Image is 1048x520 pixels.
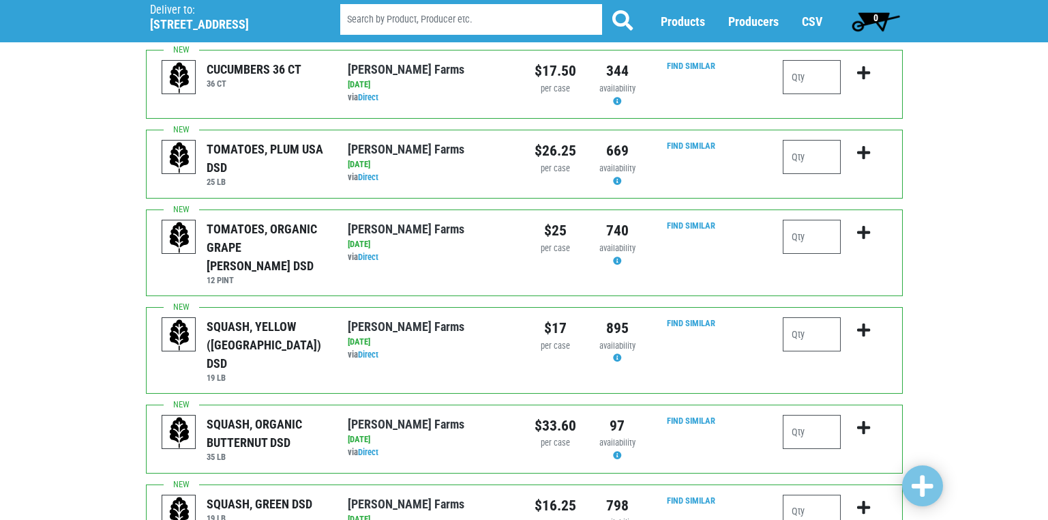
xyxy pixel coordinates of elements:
[597,140,638,162] div: 669
[348,349,513,362] div: via
[162,220,196,255] img: placeholder-variety-43d6402dacf2d531de610a020419775a.svg
[207,177,327,187] h6: 25 LB
[348,497,464,511] a: [PERSON_NAME] Farms
[535,415,576,437] div: $33.60
[783,220,841,254] input: Qty
[358,447,378,457] a: Direct
[348,78,513,91] div: [DATE]
[207,495,312,513] div: SQUASH, GREEN DSD
[207,373,327,383] h6: 19 LB
[599,437,635,448] span: availability
[348,62,464,76] a: [PERSON_NAME] Farms
[348,171,513,184] div: via
[597,495,638,517] div: 798
[207,220,327,275] div: TOMATOES, ORGANIC GRAPE [PERSON_NAME] DSD
[535,162,576,175] div: per case
[207,317,327,373] div: SQUASH, YELLOW ([GEOGRAPHIC_DATA]) DSD
[597,60,638,82] div: 344
[535,220,576,242] div: $25
[667,416,715,426] a: Find Similar
[348,142,464,156] a: [PERSON_NAME] Farms
[535,437,576,450] div: per case
[358,252,378,262] a: Direct
[661,14,705,29] a: Products
[667,318,715,328] a: Find Similar
[667,495,715,506] a: Find Similar
[348,251,513,264] div: via
[358,92,378,102] a: Direct
[207,452,327,462] h6: 35 LB
[358,349,378,360] a: Direct
[162,141,196,175] img: placeholder-variety-43d6402dacf2d531de610a020419775a.svg
[348,417,464,431] a: [PERSON_NAME] Farms
[599,243,635,253] span: availability
[845,8,906,35] a: 0
[348,319,464,334] a: [PERSON_NAME] Farms
[667,220,715,231] a: Find Similar
[599,163,635,173] span: availability
[599,341,635,351] span: availability
[207,78,301,89] h6: 36 CT
[207,60,301,78] div: CUCUMBERS 36 CT
[597,220,638,242] div: 740
[783,140,841,174] input: Qty
[783,317,841,351] input: Qty
[358,172,378,182] a: Direct
[535,242,576,255] div: per case
[783,415,841,449] input: Qty
[597,317,638,339] div: 895
[150,3,305,17] p: Deliver to:
[728,14,779,29] a: Producers
[348,336,513,349] div: [DATE]
[340,4,602,35] input: Search by Product, Producer etc.
[348,91,513,104] div: via
[667,141,715,151] a: Find Similar
[207,140,327,177] div: TOMATOES, PLUM USA DSD
[207,415,327,452] div: SQUASH, ORGANIC BUTTERNUT DSD
[667,61,715,71] a: Find Similar
[535,140,576,162] div: $26.25
[597,415,638,437] div: 97
[535,340,576,353] div: per case
[348,158,513,171] div: [DATE]
[348,238,513,251] div: [DATE]
[783,60,841,94] input: Qty
[348,222,464,236] a: [PERSON_NAME] Farms
[162,416,196,450] img: placeholder-variety-43d6402dacf2d531de610a020419775a.svg
[535,317,576,339] div: $17
[599,83,635,93] span: availability
[348,446,513,459] div: via
[207,275,327,285] h6: 12 PINT
[348,433,513,446] div: [DATE]
[873,12,878,23] span: 0
[535,495,576,517] div: $16.25
[535,83,576,96] div: per case
[162,61,196,95] img: placeholder-variety-43d6402dacf2d531de610a020419775a.svg
[535,60,576,82] div: $17.50
[150,17,305,32] h5: [STREET_ADDRESS]
[802,14,822,29] a: CSV
[162,318,196,352] img: placeholder-variety-43d6402dacf2d531de610a020419775a.svg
